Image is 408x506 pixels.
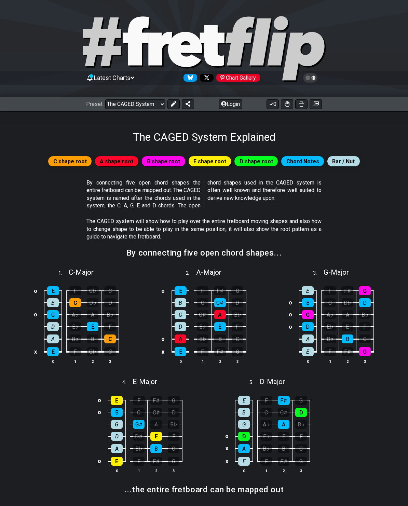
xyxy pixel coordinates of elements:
div: E♭ [197,322,208,331]
span: 1 . [58,270,69,277]
div: E [175,286,187,295]
div: D [175,322,186,331]
div: B [111,408,123,417]
div: D♯ [133,432,145,441]
span: Chord Notes [286,156,319,166]
div: E [150,432,162,441]
p: The CAGED system will show how to play over the entire fretboard moving shapes and also how to ch... [86,218,322,241]
h2: By connecting five open chord shapes... [126,249,282,257]
td: x [31,345,40,358]
a: #fretflip at Pinterest [214,74,260,82]
div: A [214,310,226,319]
td: o [159,285,167,297]
td: o [286,297,295,309]
div: A [175,334,186,343]
div: F [104,322,116,331]
div: F [168,432,179,441]
div: D [168,408,179,417]
span: A shape root [100,156,133,166]
div: B♭ [168,420,179,429]
span: Toggle light / dark theme [307,75,314,81]
div: F♯ [342,347,353,356]
button: Create image [310,99,322,109]
div: E [111,396,123,405]
div: E [238,396,250,405]
th: 3 [165,467,182,475]
div: D [295,408,307,417]
div: E [302,286,314,295]
th: 1 [130,467,148,475]
div: E [302,347,314,356]
div: C [168,444,179,453]
span: D shape root [240,156,273,166]
td: o [95,406,104,418]
div: E [47,347,59,356]
div: F♯ [341,286,353,295]
div: B♭ [260,444,272,453]
td: o [95,455,104,468]
div: A [278,420,289,429]
div: C♯ [150,408,162,417]
span: G shape root [147,156,180,166]
td: x [223,455,231,468]
div: B♭ [359,310,371,319]
div: C [260,408,272,417]
th: 1 [258,467,275,475]
div: G [295,396,307,405]
td: o [286,309,295,320]
div: G [111,420,123,429]
div: B♭ [232,310,243,319]
td: o [31,309,40,320]
div: G [168,396,180,405]
div: B♭ [324,334,336,343]
div: B [238,408,250,417]
div: B♭ [133,444,145,453]
div: C♯ [214,298,226,307]
span: Latest Charts [94,74,131,81]
select: Preset [105,99,165,109]
div: B♭ [104,310,116,319]
div: F♯ [150,457,162,466]
div: E [214,322,226,331]
div: E♭ [69,322,81,331]
p: By connecting five open chord shapes the entire fretboard can be mapped out. The CAGED system is ... [86,179,322,210]
div: C [133,408,145,417]
div: C♯ [278,408,289,417]
span: 4 . [122,379,133,386]
div: F [69,347,81,356]
div: F♯ [150,396,162,405]
div: A♭ [69,310,81,319]
td: o [286,320,295,333]
div: F [69,286,81,295]
span: D - Major [260,378,285,386]
div: A [238,444,250,453]
span: 2 . [186,270,196,277]
div: E♭ [260,432,272,441]
div: F [324,347,336,356]
div: F [260,457,272,466]
div: A [87,310,98,319]
span: G - Major [324,268,349,276]
td: o [223,430,231,442]
button: 0 [267,99,279,109]
td: o [95,394,104,406]
div: G♯ [133,420,145,429]
span: Preset [86,101,103,107]
div: D♭ [87,298,98,307]
div: F♯ [214,286,226,295]
div: F [133,396,145,405]
div: A♭ [324,310,336,319]
div: A [150,420,162,429]
th: 0 [235,467,253,475]
div: B [47,298,59,307]
td: o [159,333,167,345]
a: Follow #fretflip at X [197,74,214,82]
span: C - Major [69,268,94,276]
div: B [342,334,353,343]
span: A - Major [196,268,221,276]
div: G♭ [87,286,99,295]
div: D [238,432,250,441]
button: Toggle Dexterity for all fretkits [281,99,293,109]
td: o [31,285,40,297]
div: F [232,322,243,331]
